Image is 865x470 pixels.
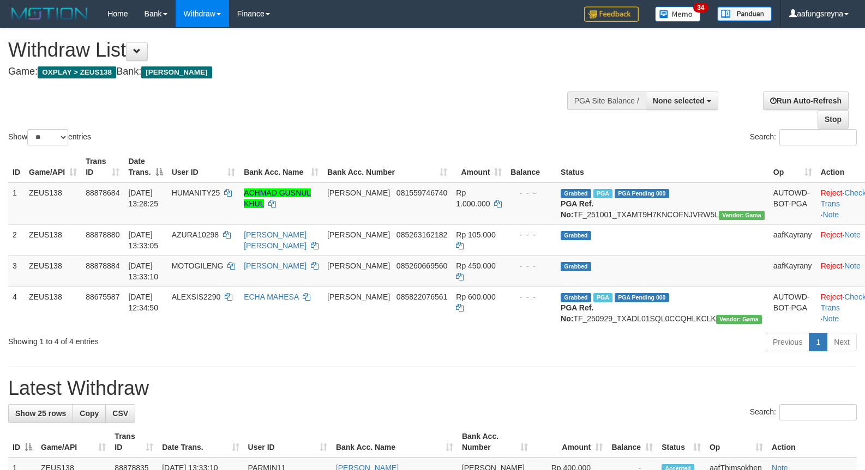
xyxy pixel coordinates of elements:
span: Copy [80,409,99,418]
a: Note [844,261,861,270]
img: panduan.png [717,7,772,21]
input: Search: [779,129,857,145]
th: User ID: activate to sort column ascending [167,151,239,182]
th: Bank Acc. Number: activate to sort column ascending [323,151,452,182]
span: 88878884 [86,261,119,270]
span: Grabbed [561,231,591,240]
td: AUTOWD-BOT-PGA [769,182,816,225]
a: Copy [73,404,106,423]
a: 1 [809,333,827,351]
span: [PERSON_NAME] [327,261,390,270]
span: Copy 085263162182 to clipboard [397,230,447,239]
img: Feedback.jpg [584,7,639,22]
span: Rp 1.000.000 [456,188,490,208]
th: Bank Acc. Number: activate to sort column ascending [458,426,532,457]
span: 34 [693,3,708,13]
span: Copy 081559746740 to clipboard [397,188,447,197]
img: MOTION_logo.png [8,5,91,22]
td: ZEUS138 [25,224,81,255]
div: - - - [510,260,552,271]
span: 88878880 [86,230,119,239]
th: Amount: activate to sort column ascending [452,151,506,182]
span: PGA Pending [615,293,669,302]
th: Trans ID: activate to sort column ascending [81,151,124,182]
th: Status: activate to sort column ascending [657,426,705,457]
td: ZEUS138 [25,255,81,286]
span: Copy 085260669560 to clipboard [397,261,447,270]
label: Search: [750,129,857,145]
a: Show 25 rows [8,404,73,423]
span: [DATE] 12:34:50 [128,292,158,312]
a: Note [823,210,839,219]
span: [PERSON_NAME] [327,230,390,239]
span: ALEXSIS2290 [172,292,221,301]
th: Date Trans.: activate to sort column ascending [158,426,243,457]
span: Show 25 rows [15,409,66,418]
span: Rp 105.000 [456,230,495,239]
a: [PERSON_NAME] [244,261,307,270]
span: Rp 450.000 [456,261,495,270]
span: Marked by aafanarl [593,189,612,198]
h1: Latest Withdraw [8,377,857,399]
th: Op: activate to sort column ascending [705,426,767,457]
th: ID [8,151,25,182]
div: Showing 1 to 4 of 4 entries [8,332,352,347]
b: PGA Ref. No: [561,199,593,219]
span: CSV [112,409,128,418]
td: 3 [8,255,25,286]
td: TF_250929_TXADL01SQL0CCQHLKCLK [556,286,769,328]
span: Vendor URL: https://trx31.1velocity.biz [719,211,765,220]
a: [PERSON_NAME] [PERSON_NAME] [244,230,307,250]
span: [PERSON_NAME] [327,292,390,301]
a: ECHA MAHESA [244,292,298,301]
td: 1 [8,182,25,225]
div: PGA Site Balance / [567,91,646,110]
span: Copy 085822076561 to clipboard [397,292,447,301]
span: Grabbed [561,262,591,271]
label: Show entries [8,129,91,145]
span: [DATE] 13:33:10 [128,261,158,281]
h4: Game: Bank: [8,66,566,77]
a: Reject [821,261,843,270]
a: Reject [821,188,843,197]
span: Grabbed [561,189,591,198]
span: Grabbed [561,293,591,302]
td: aafKayrany [769,224,816,255]
h1: Withdraw List [8,39,566,61]
span: AZURA10298 [172,230,219,239]
td: 4 [8,286,25,328]
th: ID: activate to sort column descending [8,426,37,457]
span: 88675587 [86,292,119,301]
span: Vendor URL: https://trx31.1velocity.biz [716,315,762,324]
a: Run Auto-Refresh [763,91,849,110]
span: None selected [653,96,705,105]
th: User ID: activate to sort column ascending [244,426,332,457]
span: MOTOGILENG [172,261,224,270]
span: Rp 600.000 [456,292,495,301]
a: Note [823,314,839,323]
a: Reject [821,292,843,301]
a: ACHMAD GUSNUL KHUL [244,188,311,208]
a: Next [827,333,857,351]
span: [DATE] 13:28:25 [128,188,158,208]
span: [DATE] 13:33:05 [128,230,158,250]
th: Bank Acc. Name: activate to sort column ascending [332,426,458,457]
span: HUMANITY25 [172,188,220,197]
a: Note [844,230,861,239]
button: None selected [646,91,718,110]
a: CSV [105,404,135,423]
th: Action [767,426,857,457]
input: Search: [779,404,857,420]
td: TF_251001_TXAMT9H7KNCOFNJVRW5L [556,182,769,225]
td: aafKayrany [769,255,816,286]
span: 88878684 [86,188,119,197]
th: Game/API: activate to sort column ascending [37,426,110,457]
span: OXPLAY > ZEUS138 [38,66,116,78]
th: Trans ID: activate to sort column ascending [110,426,158,457]
span: [PERSON_NAME] [141,66,212,78]
b: PGA Ref. No: [561,303,593,323]
span: [PERSON_NAME] [327,188,390,197]
div: - - - [510,229,552,240]
th: Amount: activate to sort column ascending [532,426,607,457]
div: - - - [510,187,552,198]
